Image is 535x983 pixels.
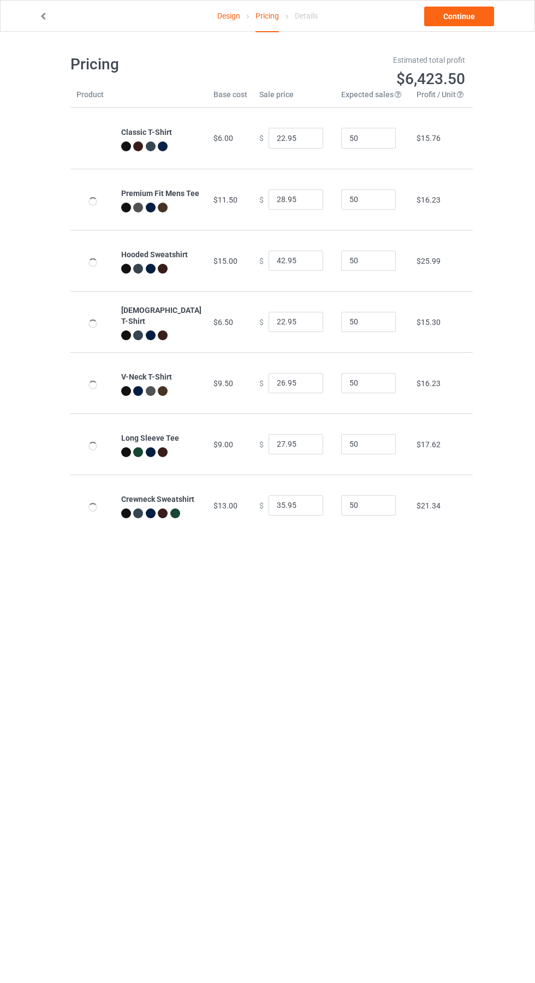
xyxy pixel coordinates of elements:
[121,495,194,504] b: Crewneck Sweatshirt
[213,196,237,204] span: $11.50
[121,189,199,198] b: Premium Fit Mens Tee
[417,134,441,143] span: $15.76
[424,7,494,26] a: Continue
[259,317,264,326] span: $
[213,257,237,265] span: $15.00
[121,434,179,442] b: Long Sleeve Tee
[207,89,253,108] th: Base cost
[411,89,473,108] th: Profit / Unit
[259,501,264,510] span: $
[396,70,465,88] span: $6,423.50
[253,89,335,108] th: Sale price
[70,89,115,108] th: Product
[213,134,233,143] span: $6.00
[259,440,264,448] span: $
[417,257,441,265] span: $25.99
[121,306,201,325] b: [DEMOGRAPHIC_DATA] T-Shirt
[255,1,279,32] div: Pricing
[121,128,172,137] b: Classic T-Shirt
[259,378,264,387] span: $
[213,501,237,510] span: $13.00
[417,440,441,449] span: $17.62
[121,372,172,381] b: V-Neck T-Shirt
[259,256,264,265] span: $
[417,379,441,388] span: $16.23
[70,55,260,74] h1: Pricing
[259,134,264,143] span: $
[259,195,264,204] span: $
[417,196,441,204] span: $16.23
[295,1,318,31] div: Details
[213,379,233,388] span: $9.50
[335,89,411,108] th: Expected sales
[417,318,441,327] span: $15.30
[213,440,233,449] span: $9.00
[275,55,465,66] div: Estimated total profit
[121,250,188,259] b: Hooded Sweatshirt
[213,318,233,327] span: $6.50
[217,1,240,31] a: Design
[417,501,441,510] span: $21.34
